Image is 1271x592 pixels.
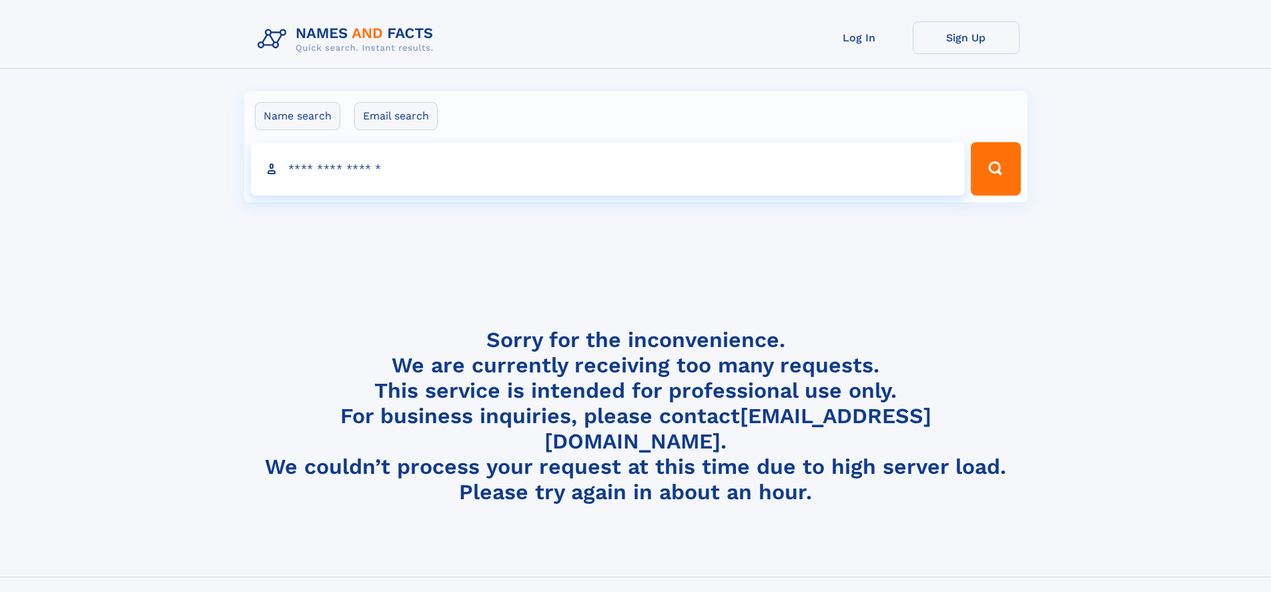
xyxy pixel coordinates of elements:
[252,21,444,57] img: Logo Names and Facts
[354,102,438,130] label: Email search
[251,142,965,196] input: search input
[252,327,1019,505] h4: Sorry for the inconvenience. We are currently receiving too many requests. This service is intend...
[544,403,931,454] a: [EMAIL_ADDRESS][DOMAIN_NAME]
[255,102,340,130] label: Name search
[913,21,1019,54] a: Sign Up
[806,21,913,54] a: Log In
[971,142,1020,196] button: Search Button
